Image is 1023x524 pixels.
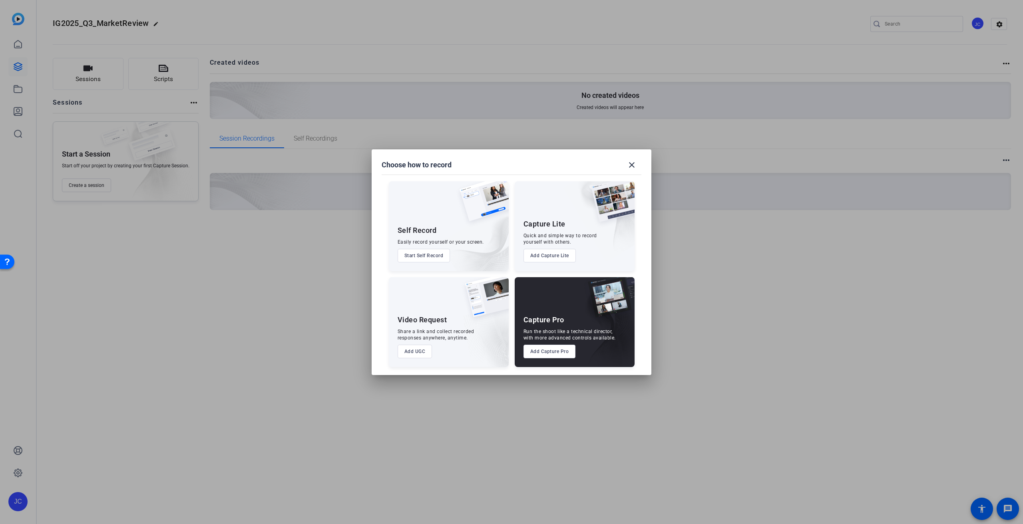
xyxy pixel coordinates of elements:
[523,328,616,341] div: Run the shoot like a technical director, with more advanced controls available.
[398,315,447,325] div: Video Request
[582,277,635,326] img: capture-pro.png
[523,315,564,325] div: Capture Pro
[398,345,432,358] button: Add UGC
[523,219,565,229] div: Capture Lite
[575,287,635,367] img: embarkstudio-capture-pro.png
[398,328,474,341] div: Share a link and collect recorded responses anywhere, anytime.
[627,160,637,170] mat-icon: close
[563,181,635,261] img: embarkstudio-capture-lite.png
[398,239,484,245] div: Easily record yourself or your screen.
[523,232,597,245] div: Quick and simple way to record yourself with others.
[459,277,509,326] img: ugc-content.png
[398,249,450,262] button: Start Self Record
[439,198,509,271] img: embarkstudio-self-record.png
[523,249,576,262] button: Add Capture Lite
[462,302,509,367] img: embarkstudio-ugc-content.png
[382,160,452,170] h1: Choose how to record
[398,226,437,235] div: Self Record
[523,345,576,358] button: Add Capture Pro
[454,181,509,229] img: self-record.png
[585,181,635,230] img: capture-lite.png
